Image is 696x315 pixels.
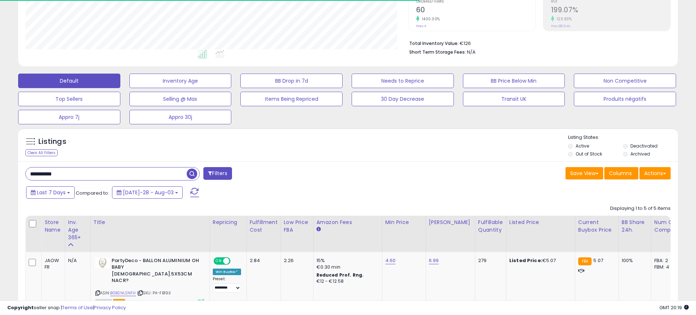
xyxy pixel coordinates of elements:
[654,264,678,270] div: FBM: 4
[659,304,689,311] span: 2025-08-11 20:19 GMT
[429,257,439,264] a: 6.99
[316,226,321,233] small: Amazon Fees.
[68,257,85,264] div: N/A
[129,74,232,88] button: Inventory Age
[385,257,396,264] a: 4.60
[25,149,58,156] div: Clear All Filters
[551,24,570,28] small: Prev: 88.94%
[568,134,678,141] p: Listing States:
[76,190,109,196] span: Compared to:
[214,258,223,264] span: ON
[352,92,454,106] button: 30 Day Decrease
[113,299,125,305] span: FBA
[416,6,535,16] h2: 60
[213,219,244,226] div: Repricing
[110,290,136,296] a: B0BSNLSNFH
[478,219,503,234] div: Fulfillable Quantity
[610,205,671,212] div: Displaying 1 to 5 of 5 items
[203,167,232,180] button: Filters
[565,167,603,179] button: Save View
[37,189,66,196] span: Last 7 Days
[604,167,638,179] button: Columns
[284,257,308,264] div: 2.26
[352,74,454,88] button: Needs to Reprice
[316,264,377,270] div: €0.30 min
[463,74,565,88] button: BB Price Below Min
[409,38,665,47] li: €126
[18,110,120,124] button: Appro 7j
[250,257,275,264] div: 2.84
[213,277,241,293] div: Preset:
[409,49,466,55] b: Short Term Storage Fees:
[284,219,310,234] div: Low Price FBA
[213,269,241,275] div: Win BuyBox *
[654,257,678,264] div: FBA: 2
[409,40,459,46] b: Total Inventory Value:
[551,6,670,16] h2: 199.07%
[316,257,377,264] div: 15%
[129,110,232,124] button: Appro 30j
[68,219,87,241] div: Inv. Age 365+
[385,219,423,226] div: Min Price
[18,92,120,106] button: Top Sellers
[112,257,200,286] b: PartyDeco - BALLON ALUMINIUM OH BABY [DEMOGRAPHIC_DATA].5X53CM NACR?
[229,258,241,264] span: OFF
[26,186,75,199] button: Last 7 Days
[578,257,592,265] small: FBA
[240,92,343,106] button: Items Being Repriced
[7,304,34,311] strong: Copyright
[38,137,66,147] h5: Listings
[478,257,501,264] div: 279
[576,143,589,149] label: Active
[463,92,565,106] button: Transit UK
[250,219,278,234] div: Fulfillment Cost
[95,257,110,268] img: 31cFdWdjiaL._SL40_.jpg
[574,74,676,88] button: Non Competitive
[429,219,472,226] div: [PERSON_NAME]
[62,304,93,311] a: Terms of Use
[45,219,62,234] div: Store Name
[316,278,377,285] div: €12 - €12.58
[654,219,681,234] div: Num of Comp.
[622,219,648,234] div: BB Share 24h.
[95,299,112,305] span: All listings currently available for purchase on Amazon
[467,49,476,55] span: N/A
[137,290,171,296] span: | SKU: PA-FB193
[593,257,603,264] span: 5.07
[509,257,542,264] b: Listed Price:
[316,272,364,278] b: Reduced Prof. Rng.
[576,151,602,157] label: Out of Stock
[123,189,174,196] span: [DATE]-28 - Aug-03
[419,16,440,22] small: 1400.00%
[578,219,616,234] div: Current Buybox Price
[639,167,671,179] button: Actions
[609,170,632,177] span: Columns
[509,257,569,264] div: €5.07
[622,257,646,264] div: 100%
[416,24,426,28] small: Prev: 4
[45,257,59,270] div: JAOW FR
[18,74,120,88] button: Default
[630,151,650,157] label: Archived
[7,304,126,311] div: seller snap | |
[129,92,232,106] button: Selling @ Max
[630,143,658,149] label: Deactivated
[240,74,343,88] button: BB Drop in 7d
[112,186,183,199] button: [DATE]-28 - Aug-03
[94,219,207,226] div: Title
[574,92,676,106] button: Produits négatifs
[316,219,379,226] div: Amazon Fees
[94,304,126,311] a: Privacy Policy
[554,16,572,22] small: 123.83%
[509,219,572,226] div: Listed Price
